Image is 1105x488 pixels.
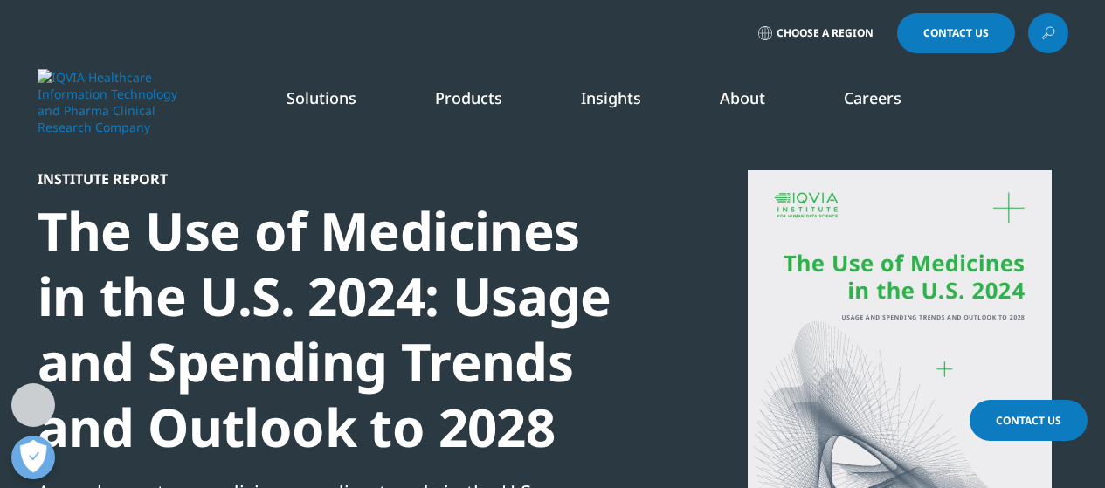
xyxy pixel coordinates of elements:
[923,28,989,38] span: Contact Us
[844,87,901,108] a: Careers
[184,61,1068,143] nav: Primary
[581,87,641,108] a: Insights
[38,198,637,460] div: The Use of Medicines in the U.S. 2024: Usage and Spending Trends and Outlook to 2028
[996,413,1061,428] span: Contact Us
[435,87,502,108] a: Products
[11,436,55,479] button: Open Preferences
[970,400,1088,441] a: Contact Us
[777,26,874,40] span: Choose a Region
[38,170,637,188] div: Institute Report
[287,87,356,108] a: Solutions
[897,13,1015,53] a: Contact Us
[38,69,177,135] img: IQVIA Healthcare Information Technology and Pharma Clinical Research Company
[720,87,765,108] a: About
